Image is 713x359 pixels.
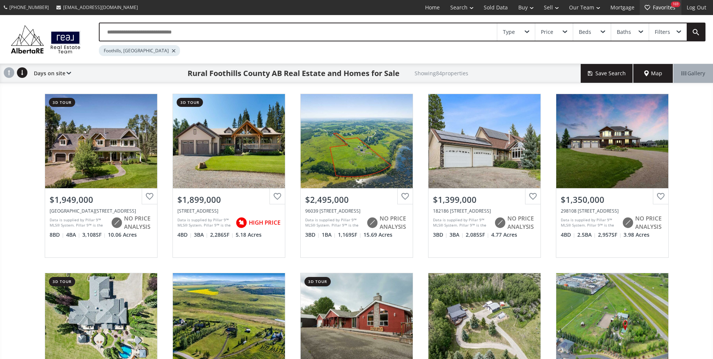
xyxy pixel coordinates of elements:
[644,70,662,77] span: Map
[338,231,362,239] span: 1,169 SF
[671,2,680,7] div: 169
[30,64,71,83] div: Days on site
[177,208,280,214] div: 272215 Highway 549 West #200, Rural Foothills County, AB T0L1K0
[249,219,280,227] span: HIGH PRICE
[681,70,705,77] span: Gallery
[655,29,670,35] div: Filters
[53,0,142,14] a: [EMAIL_ADDRESS][DOMAIN_NAME]
[507,214,536,231] span: NO PRICE ANALYSIS
[322,231,336,239] span: 1 BA
[620,215,635,230] img: rating icon
[673,64,713,83] div: Gallery
[433,217,490,228] div: Data is supplied by Pillar 9™ MLS® System. Pillar 9™ is the owner of the copyright in its MLS® Sy...
[561,208,664,214] div: 298108 27 Street West, Rural Foothills County, AB T1S 7A4
[561,231,575,239] span: 4 BD
[548,86,676,265] a: $1,350,000298108 [STREET_ADDRESS]Data is supplied by Pillar 9™ MLS® System. Pillar 9™ is the owne...
[330,137,384,145] div: View Photos & Details
[177,194,280,205] div: $1,899,000
[82,231,106,239] span: 3,108 SF
[305,231,320,239] span: 3 BD
[415,70,468,76] h2: Showing 84 properties
[293,86,421,265] a: $2,495,00096039 [STREET_ADDRESS]Data is supplied by Pillar 9™ MLS® System. Pillar 9™ is the owner...
[66,231,80,239] span: 4 BA
[177,217,232,228] div: Data is supplied by Pillar 9™ MLS® System. Pillar 9™ is the owner of the copyright in its MLS® Sy...
[541,29,553,35] div: Price
[635,214,664,231] span: NO PRICE ANALYSIS
[561,194,664,205] div: $1,350,000
[450,231,464,239] span: 3 BA
[330,316,384,324] div: View Photos & Details
[624,231,649,239] span: 3.98 Acres
[50,217,107,228] div: Data is supplied by Pillar 9™ MLS® System. Pillar 9™ is the owner of the copyright in its MLS® Sy...
[363,231,392,239] span: 15.69 Acres
[433,208,536,214] div: 182186 320 Street West, Rural Foothills County, AB T0L 1W4
[503,29,515,35] div: Type
[234,215,249,230] img: rating icon
[633,64,673,83] div: Map
[457,316,512,324] div: View Photos & Details
[74,137,128,145] div: View Photos & Details
[305,217,363,228] div: Data is supplied by Pillar 9™ MLS® System. Pillar 9™ is the owner of the copyright in its MLS® Sy...
[202,316,256,324] div: View Photos & Details
[50,231,64,239] span: 8 BD
[585,137,639,145] div: View Photos & Details
[457,137,512,145] div: View Photos & Details
[74,316,128,324] div: View Photos & Details
[8,23,84,55] img: Logo
[421,86,548,265] a: $1,399,000182186 [STREET_ADDRESS]Data is supplied by Pillar 9™ MLS® System. Pillar 9™ is the owne...
[577,231,596,239] span: 2.5 BA
[305,208,408,214] div: 96039 198 Avenue West, Rural Foothills County, AB T1S 2W6
[210,231,234,239] span: 2,286 SF
[598,231,622,239] span: 2,957 SF
[63,4,138,11] span: [EMAIL_ADDRESS][DOMAIN_NAME]
[50,194,153,205] div: $1,949,000
[491,231,517,239] span: 4.77 Acres
[561,217,618,228] div: Data is supplied by Pillar 9™ MLS® System. Pillar 9™ is the owner of the copyright in its MLS® Sy...
[50,208,153,214] div: 162020 1315 Drive West, Rural Foothills County, AB T0L 1W4
[236,231,262,239] span: 5.18 Acres
[194,231,208,239] span: 3 BA
[581,64,633,83] button: Save Search
[492,215,507,230] img: rating icon
[365,215,380,230] img: rating icon
[617,29,631,35] div: Baths
[585,316,639,324] div: View Photos & Details
[433,194,536,205] div: $1,399,000
[202,137,256,145] div: View Photos & Details
[433,231,448,239] span: 3 BD
[124,214,153,231] span: NO PRICE ANALYSIS
[177,231,192,239] span: 4 BD
[305,194,408,205] div: $2,495,000
[380,214,408,231] span: NO PRICE ANALYSIS
[108,231,137,239] span: 10.06 Acres
[109,215,124,230] img: rating icon
[9,4,49,11] span: [PHONE_NUMBER]
[579,29,591,35] div: Beds
[165,86,293,265] a: 3d tour$1,899,000[STREET_ADDRESS]Data is supplied by Pillar 9™ MLS® System. Pillar 9™ is the owne...
[466,231,489,239] span: 2,085 SF
[99,45,180,56] div: Foothills, [GEOGRAPHIC_DATA]
[188,68,400,79] h1: Rural Foothills County AB Real Estate and Homes for Sale
[37,86,165,265] a: 3d tour$1,949,000[GEOGRAPHIC_DATA][STREET_ADDRESS]Data is supplied by Pillar 9™ MLS® System. Pill...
